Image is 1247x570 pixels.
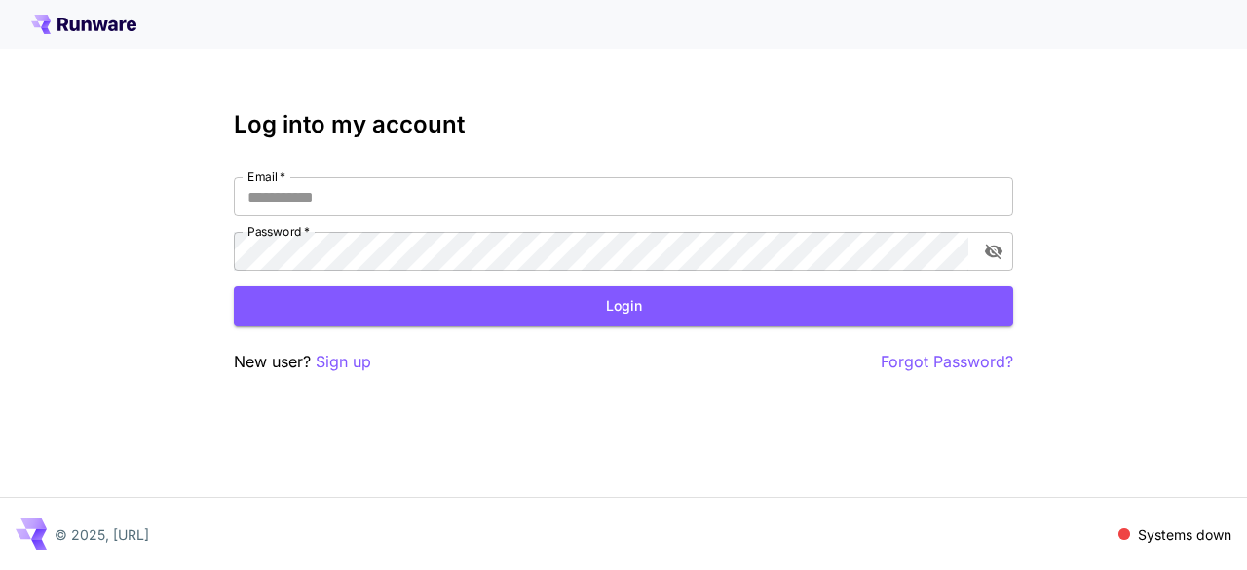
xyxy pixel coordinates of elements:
[234,350,371,374] p: New user?
[234,286,1013,326] button: Login
[976,234,1011,269] button: toggle password visibility
[316,350,371,374] button: Sign up
[55,524,149,545] p: © 2025, [URL]
[247,223,310,240] label: Password
[1138,524,1231,545] p: Systems down
[234,111,1013,138] h3: Log into my account
[881,350,1013,374] button: Forgot Password?
[247,169,285,185] label: Email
